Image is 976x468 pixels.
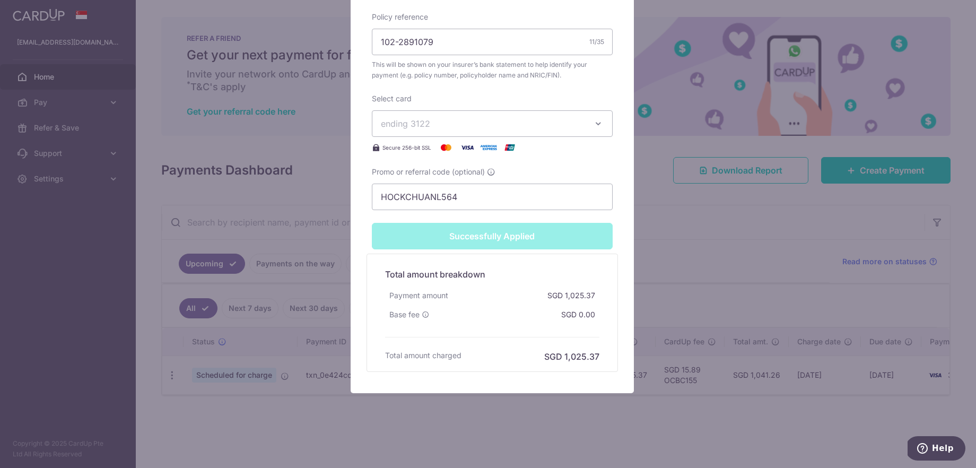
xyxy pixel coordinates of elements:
div: SGD 1,025.37 [543,286,599,305]
label: Select card [372,93,412,104]
button: ending 3122 [372,110,613,137]
h5: Total amount breakdown [385,268,599,281]
img: American Express [478,141,499,154]
span: ending 3122 [381,118,430,129]
div: 11/35 [589,37,604,47]
div: Payment amount [385,286,452,305]
span: This will be shown on your insurer’s bank statement to help identify your payment (e.g. policy nu... [372,59,613,81]
h6: SGD 1,025.37 [544,350,599,363]
h6: Total amount charged [385,350,461,361]
div: SGD 0.00 [557,305,599,324]
img: Visa [457,141,478,154]
iframe: Opens a widget where you can find more information [908,436,965,463]
label: Policy reference [372,12,428,22]
span: Base fee [389,309,420,320]
img: UnionPay [499,141,520,154]
span: Secure 256-bit SSL [382,143,431,152]
span: Promo or referral code (optional) [372,167,485,177]
img: Mastercard [435,141,457,154]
